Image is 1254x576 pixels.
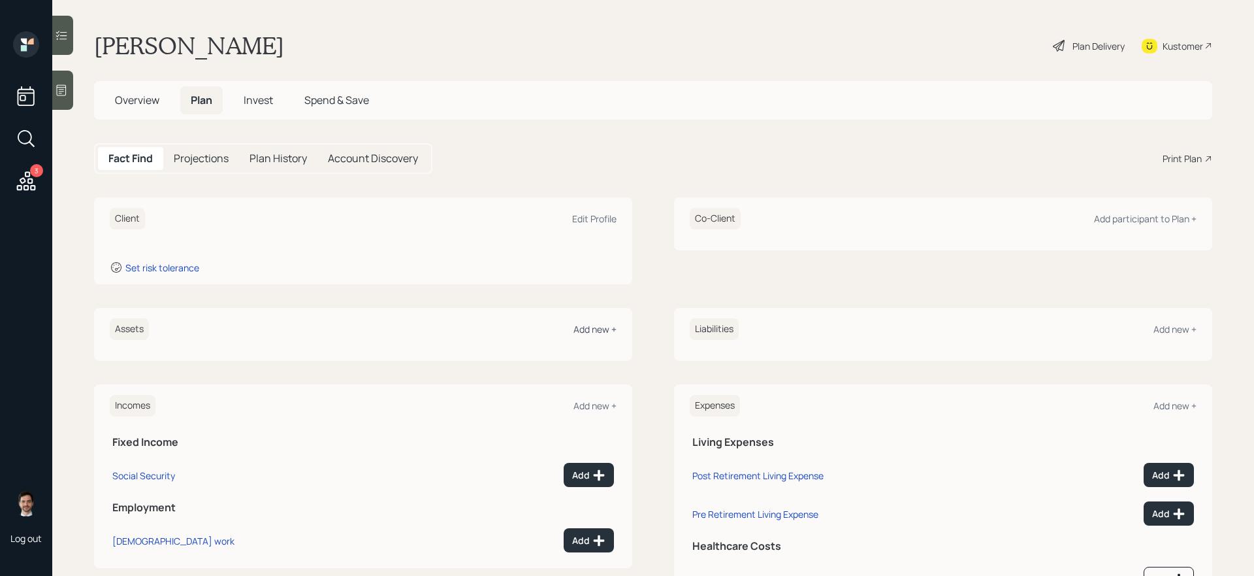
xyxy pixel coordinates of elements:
[564,528,614,552] button: Add
[110,208,145,229] h6: Client
[30,164,43,177] div: 3
[572,534,605,547] div: Add
[108,152,153,165] h5: Fact Find
[112,535,234,547] div: [DEMOGRAPHIC_DATA] work
[690,208,741,229] h6: Co-Client
[1144,463,1194,487] button: Add
[1152,469,1185,482] div: Add
[115,93,159,107] span: Overview
[572,469,605,482] div: Add
[304,93,369,107] span: Spend & Save
[692,540,1194,552] h5: Healthcare Costs
[1152,507,1185,520] div: Add
[692,469,824,482] div: Post Retirement Living Expense
[249,152,307,165] h5: Plan History
[692,508,818,520] div: Pre Retirement Living Expense
[690,318,739,340] h6: Liabilities
[112,436,614,449] h5: Fixed Income
[1144,501,1194,526] button: Add
[1094,212,1197,225] div: Add participant to Plan +
[573,323,617,335] div: Add new +
[112,501,614,514] h5: Employment
[572,212,617,225] div: Edit Profile
[1163,39,1203,53] div: Kustomer
[1163,152,1202,165] div: Print Plan
[174,152,229,165] h5: Projections
[10,532,42,545] div: Log out
[110,318,149,340] h6: Assets
[1153,323,1197,335] div: Add new +
[13,490,39,517] img: jonah-coleman-headshot.png
[1153,399,1197,412] div: Add new +
[564,463,614,487] button: Add
[328,152,418,165] h5: Account Discovery
[692,436,1194,449] h5: Living Expenses
[112,469,175,482] div: Social Security
[244,93,273,107] span: Invest
[125,262,199,274] div: Set risk tolerance
[191,93,212,107] span: Plan
[573,399,617,412] div: Add new +
[690,395,740,416] h6: Expenses
[110,395,155,416] h6: Incomes
[94,31,284,60] h1: [PERSON_NAME]
[1072,39,1125,53] div: Plan Delivery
